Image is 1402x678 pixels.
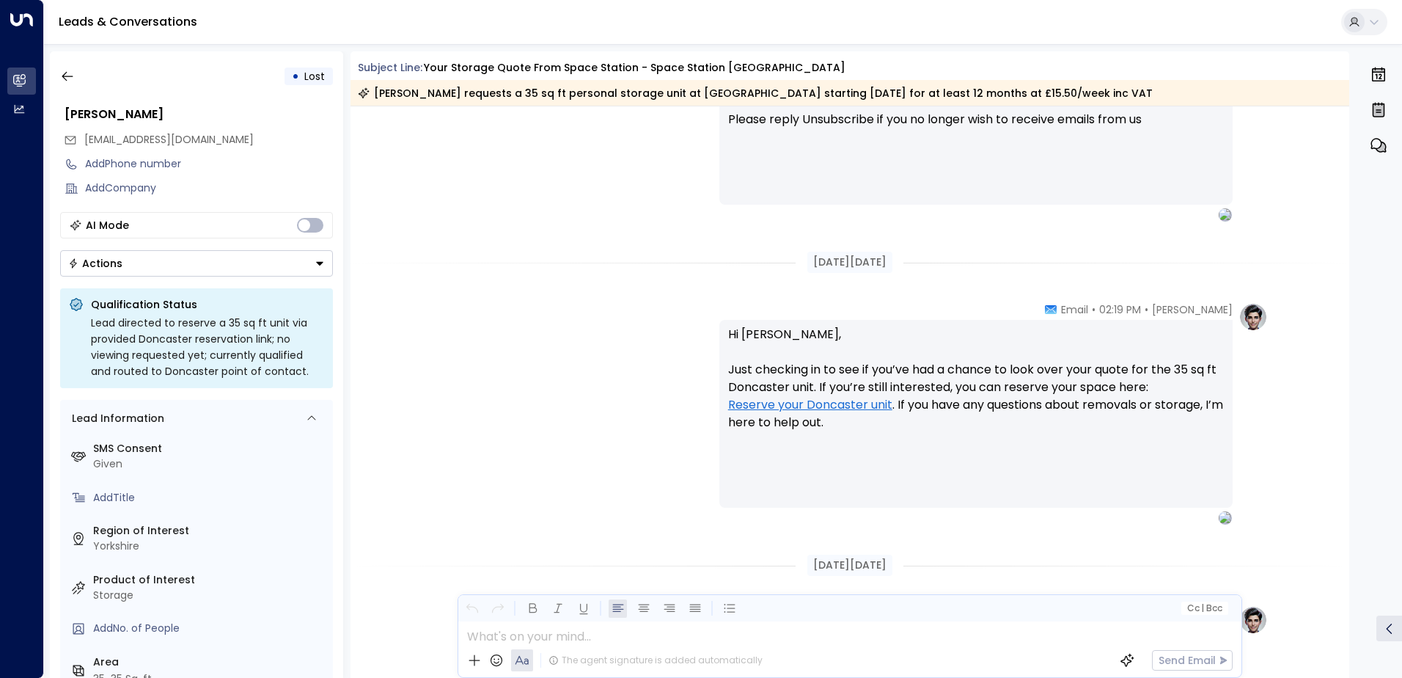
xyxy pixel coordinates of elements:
div: AI Mode [86,218,129,233]
div: Lead Information [67,411,164,426]
img: AWESTCOTT@HOTMAIL.CO.UK [1219,208,1232,222]
div: Lead directed to reserve a 35 sq ft unit via provided Doncaster reservation link; no viewing requ... [91,315,324,379]
div: Given [93,456,327,472]
label: Region of Interest [93,523,327,539]
div: [DATE][DATE] [807,252,892,273]
img: profile-logo.png [1238,605,1268,635]
span: | [1201,603,1204,613]
label: Area [93,655,327,670]
div: Your storage quote from Space Station - Space Station [GEOGRAPHIC_DATA] [424,60,845,76]
span: Email [1061,302,1088,317]
div: Button group with a nested menu [60,250,333,277]
label: SMS Consent [93,441,327,456]
span: awestcott@hotmaIl.co.uk [84,132,254,147]
button: Cc|Bcc [1181,602,1227,616]
label: Product of Interest [93,572,327,588]
div: • [292,63,299,90]
span: Subject Line: [358,60,422,75]
span: 02:19 PM [1099,302,1141,317]
div: [PERSON_NAME] requests a 35 sq ft personal storage unit at [GEOGRAPHIC_DATA] starting [DATE] for ... [358,86,1153,101]
span: Cc Bcc [1186,603,1222,613]
div: AddCompany [85,181,333,196]
button: Undo [463,599,481,618]
p: Qualification Status [91,297,324,312]
div: Actions [68,257,122,270]
div: Storage [93,588,327,603]
div: Yorkshire [93,539,327,554]
a: Reserve your Doncaster unit [728,396,892,414]
span: [PERSON_NAME] [1152,302,1233,317]
div: [PERSON_NAME] [65,106,333,123]
a: Leads & Conversations [59,13,197,30]
img: profile-logo.png [1238,302,1268,332]
img: AWESTCOTT@HOTMAIL.CO.UK [1219,511,1232,525]
div: [DATE][DATE] [807,555,892,576]
span: • [1092,302,1095,317]
button: Redo [488,599,507,618]
span: • [1145,302,1148,317]
div: AddTitle [93,490,327,506]
div: AddPhone number [85,156,333,172]
div: The agent signature is added automatically [548,654,763,667]
button: Actions [60,250,333,277]
p: Hi [PERSON_NAME], Just checking in to see if you’ve had a chance to look over your quote for the ... [728,326,1224,449]
div: AddNo. of People [93,621,327,636]
span: [EMAIL_ADDRESS][DOMAIN_NAME] [84,132,254,147]
span: Lost [304,69,325,84]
